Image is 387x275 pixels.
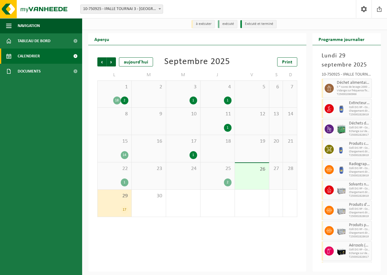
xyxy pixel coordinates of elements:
span: Colli DIS RP - Copidec [349,126,370,130]
span: 9 [135,111,163,117]
div: 2 [224,178,232,186]
img: PB-LB-0680-HPE-GY-11 [337,226,346,235]
span: Colli DIS RP - Copidec [349,146,370,150]
span: 17 [169,138,197,145]
span: Colli DIS RP - Copidec [349,187,370,191]
img: PB-LB-0680-HPE-GY-11 [337,185,346,195]
span: Tableau de bord [18,33,51,49]
span: 7 [286,84,294,90]
span: T250002060966 [337,93,370,96]
span: 21 [286,138,294,145]
span: Solvants non-chlores (ménagers) [349,182,370,187]
span: Chargement direct sur demande - jour préféré par client [349,170,370,174]
span: 5 [238,84,266,90]
span: 18 [204,138,232,145]
h3: Lundi 29 septembre 2025 [322,51,372,70]
li: exécuté [218,20,237,28]
span: Suivant [107,57,116,66]
h2: Programme journalier [312,33,371,45]
li: Exécuté et terminé [240,20,277,28]
img: PB-OT-0120-HPE-00-02 [337,165,346,174]
span: Calendrier [18,49,40,64]
span: Chargement direct sur demande - jour préféré par client [349,109,370,113]
span: Echange sur demande [349,252,370,255]
span: 5 * cuves de levage 2000 l déchets organiques - Tournai 3 [337,85,370,89]
span: Déchets de peinture, vernis (déchets domestiques) [349,121,370,126]
span: 12 [238,111,266,117]
span: Précédent [97,57,106,66]
span: 24 [169,165,197,172]
span: 27 [272,165,280,172]
div: 1 [121,178,128,186]
span: Colli DIS RP - Copidec [349,248,370,252]
span: 11 [204,111,232,117]
img: LP-OT-00060-HPE-21 [337,145,346,154]
span: 14 [286,111,294,117]
span: T250002828619 [349,113,370,117]
div: 10-750925 - IPALLE TOURNAI 3 - [GEOGRAPHIC_DATA] [322,73,372,79]
span: Chargement direct sur demande - jour préféré par client [349,231,370,235]
div: 1 [224,97,232,104]
span: 16 [135,138,163,145]
span: Chargement direct sur demande - jour préféré par client [349,211,370,215]
span: Chargement direct sur demande - jour préféré par client [349,150,370,154]
span: Echange sur demande [349,130,370,133]
span: T250002828617 [349,133,370,137]
div: Septembre 2025 [164,57,230,66]
span: T250002828619 [349,154,370,157]
span: 8 [101,111,128,117]
div: 1 [224,124,232,132]
span: 23 [135,165,163,172]
span: Produits d'entretien (ménagers) [349,202,370,207]
span: T250002828619 [349,174,370,178]
span: 19 [238,138,266,145]
span: 13 [272,111,280,117]
span: 4 [204,84,232,90]
td: J [200,70,235,80]
div: aujourd'hui [119,57,153,66]
img: PB-HB-1400-HPE-GN-11 [337,124,346,134]
span: Chargement direct sur demande - jour préféré par client [349,191,370,194]
span: 1 [101,84,128,90]
span: 10-750925 - IPALLE TOURNAI 3 - TOURNAI [81,5,163,13]
span: 2 [135,84,163,90]
span: 30 [135,193,163,199]
span: 3 [169,84,197,90]
span: Extincteurs (ménages) [349,101,370,106]
span: 29 [101,193,128,199]
span: Produits phyto (ménage) [349,223,370,228]
td: V [235,70,269,80]
td: D [283,70,297,80]
td: M [166,70,200,80]
span: T250002828619 [349,215,370,218]
span: 10 [169,111,197,117]
img: PB-LB-0680-HPE-BK-11 [337,246,346,256]
span: Colli DIS RP - Copidec [349,167,370,170]
td: S [269,70,283,80]
span: 22 [101,165,128,172]
div: 18 [113,97,121,104]
span: Navigation [18,18,40,33]
span: 20 [272,138,280,145]
div: 1 [190,97,197,104]
span: Déchet alimentaire, cat 3, contenant des produits d'origine animale, emballage synthétique [337,80,370,85]
a: Print [277,57,297,66]
span: Colli DIS RP - Copidec [349,228,370,231]
span: T250002828617 [349,255,370,259]
span: Radiographies (déchets domestiques) [349,162,370,167]
div: 2 [121,97,128,104]
td: M [132,70,166,80]
div: 14 [121,151,128,159]
span: Documents [18,64,41,79]
span: Print [282,60,292,65]
span: Produits contenant de mercure (ménagers) [349,141,370,146]
span: T250002828619 [349,235,370,239]
img: PB-OT-0120-HPE-00-02 [337,104,346,113]
span: 28 [286,165,294,172]
span: 26 [238,166,266,173]
h2: Aperçu [88,33,115,45]
span: 25 [204,165,232,172]
span: 6 [272,84,280,90]
span: 10-750925 - IPALLE TOURNAI 3 - TOURNAI [80,5,163,14]
img: PB-LB-0680-HPE-GY-11 [337,206,346,215]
